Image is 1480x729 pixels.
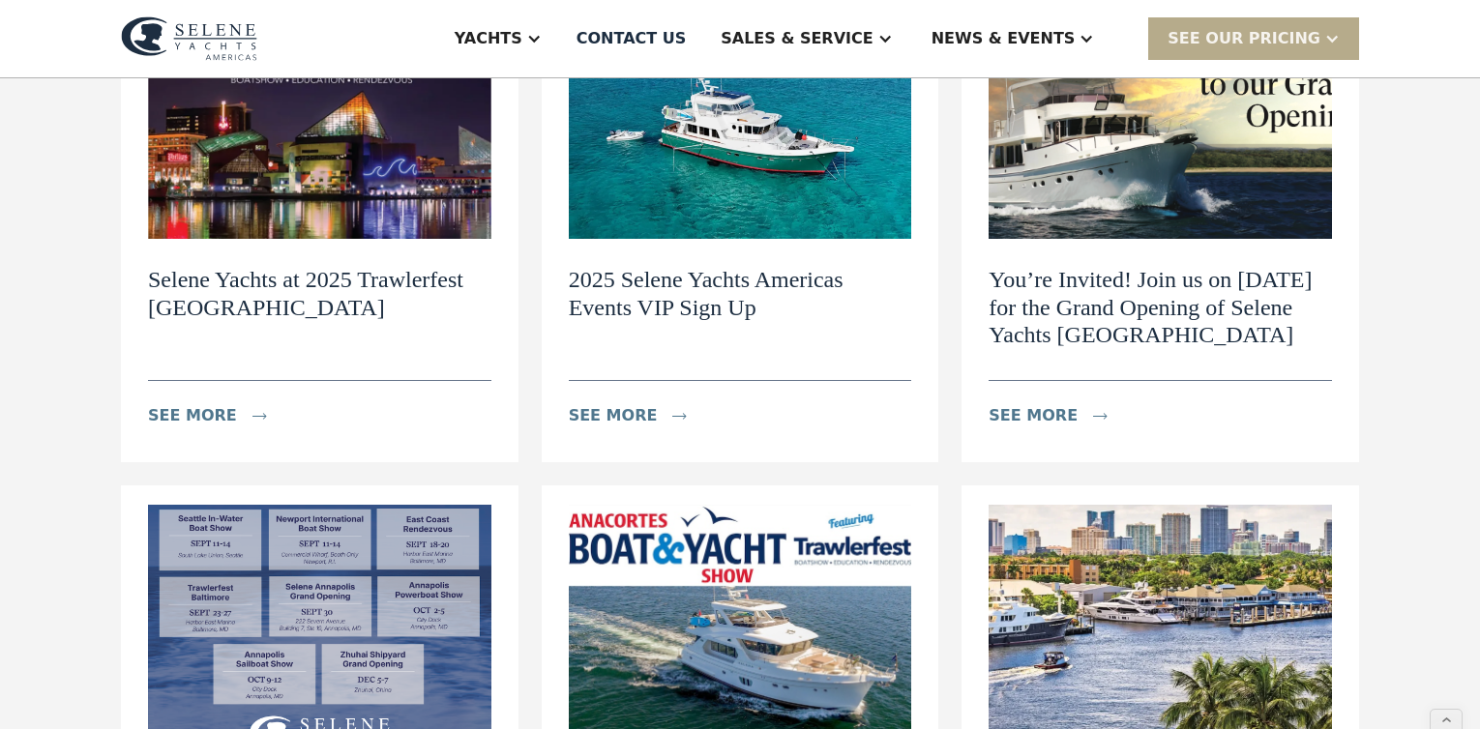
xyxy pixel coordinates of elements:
[121,16,257,61] img: logo
[1168,27,1320,50] div: SEE Our Pricing
[569,266,912,322] h2: 2025 Selene Yachts Americas Events VIP Sign Up
[721,27,873,50] div: Sales & Service
[252,413,267,420] img: icon
[989,404,1078,427] div: see more
[569,404,658,427] div: see more
[989,266,1332,349] h2: You’re Invited! Join us on [DATE] for the Grand Opening of Selene Yachts [GEOGRAPHIC_DATA]
[577,27,687,50] div: Contact US
[672,413,687,420] img: icon
[1093,413,1108,420] img: icon
[1148,17,1359,59] div: SEE Our Pricing
[455,27,522,50] div: Yachts
[148,404,237,427] div: see more
[932,27,1076,50] div: News & EVENTS
[148,266,491,322] h2: Selene Yachts at 2025 Trawlerfest [GEOGRAPHIC_DATA]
